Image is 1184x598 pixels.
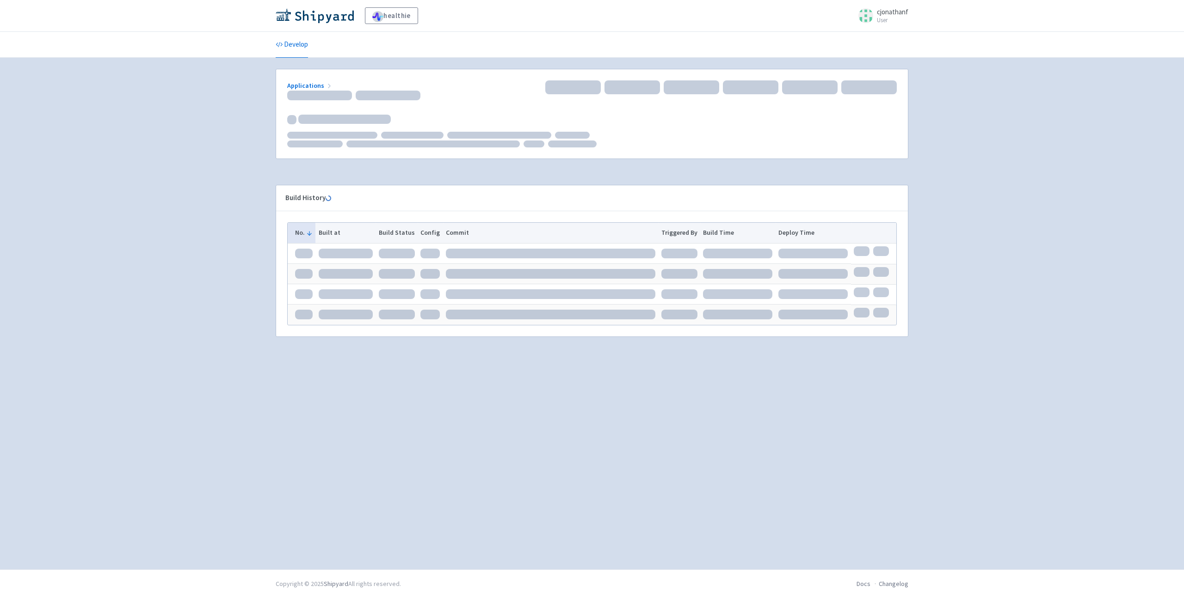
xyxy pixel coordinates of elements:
[658,223,700,243] th: Triggered By
[853,8,908,23] a: cjonathanf User
[857,580,870,588] a: Docs
[276,8,354,23] img: Shipyard logo
[276,579,401,589] div: Copyright © 2025 All rights reserved.
[443,223,659,243] th: Commit
[315,223,376,243] th: Built at
[295,228,313,238] button: No.
[700,223,776,243] th: Build Time
[376,223,418,243] th: Build Status
[877,17,908,23] small: User
[276,32,308,58] a: Develop
[324,580,348,588] a: Shipyard
[287,81,333,90] a: Applications
[285,193,884,203] div: Build History
[877,7,908,16] span: cjonathanf
[879,580,908,588] a: Changelog
[418,223,443,243] th: Config
[776,223,851,243] th: Deploy Time
[365,7,418,24] a: healthie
